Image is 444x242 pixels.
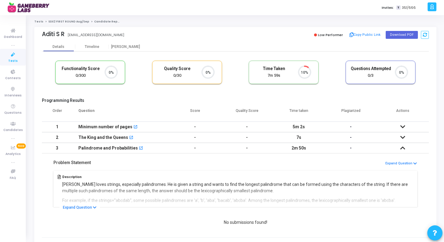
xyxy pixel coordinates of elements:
span: Low Performer [318,32,343,37]
span: - [350,124,352,129]
th: Time taken [273,105,325,122]
td: 2m 50s [273,143,325,153]
button: Copy Public Link [348,30,383,39]
nav: breadcrumb [34,20,436,24]
span: FAQ [10,176,16,181]
td: - [221,122,273,132]
span: - [350,135,352,140]
button: Download PDF [386,31,418,39]
th: Score [169,105,221,122]
span: Tests [8,59,18,64]
img: logo [8,2,53,14]
span: Contests [5,76,21,81]
div: Aditi S R [42,31,65,38]
td: - [169,122,221,132]
div: The King and the Queens [78,133,128,143]
td: 7s [273,132,325,143]
span: Analytics [5,152,21,157]
div: 0/300 [60,73,101,79]
h5: Time Taken [254,66,294,71]
td: - [221,132,273,143]
h5: Description [62,175,413,179]
h5: Quality Score [157,66,198,71]
span: New [16,143,26,149]
span: Dashboard [4,35,22,40]
th: Plagiarized [325,105,377,122]
a: SDE2 FIRST ROUND Aug/Sep [48,20,89,23]
div: 0/3 [350,73,391,79]
span: Questions [4,110,22,116]
span: Candidates [3,128,23,133]
div: [EMAIL_ADDRESS][DOMAIN_NAME] [68,32,124,38]
mat-icon: open_in_new [129,136,133,140]
td: - [169,132,221,143]
div: Timeline [85,45,99,49]
td: 1 [42,122,72,132]
td: 5m 2s [273,122,325,132]
td: 2 [42,132,72,143]
label: Invites: [382,5,394,10]
span: 351/666 [402,5,416,10]
div: No submissions found! [52,217,439,227]
h5: Functionality Score [60,66,101,71]
td: - [221,143,273,153]
h5: Questions Attempted [350,66,391,71]
span: - [350,146,352,150]
mat-icon: open_in_new [133,125,138,129]
h5: Problem Statement [53,160,91,165]
div: 0/30 [157,73,198,79]
button: Expand Question [385,161,417,166]
a: Tests [34,20,43,23]
div: Palindrome and Probabilities [78,143,138,153]
div: Details [53,45,64,49]
mat-icon: open_in_new [139,146,143,151]
th: Actions [377,105,429,122]
button: Expand Question [60,204,100,210]
p: [PERSON_NAME] loves strings, especially palindromes. He is given a string and wants to find the l... [62,181,413,194]
td: 3 [42,143,72,153]
div: 7m 59s [254,73,294,79]
th: Question [72,105,169,122]
span: Candidate Report [94,20,122,23]
th: Quality Score [221,105,273,122]
span: T [396,5,400,10]
div: [PERSON_NAME] [109,45,142,49]
h5: Programming Results [42,98,429,103]
div: Minimum number of pages [78,122,132,132]
th: Order [42,105,72,122]
td: - [169,143,221,153]
span: Interviews [5,93,22,98]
